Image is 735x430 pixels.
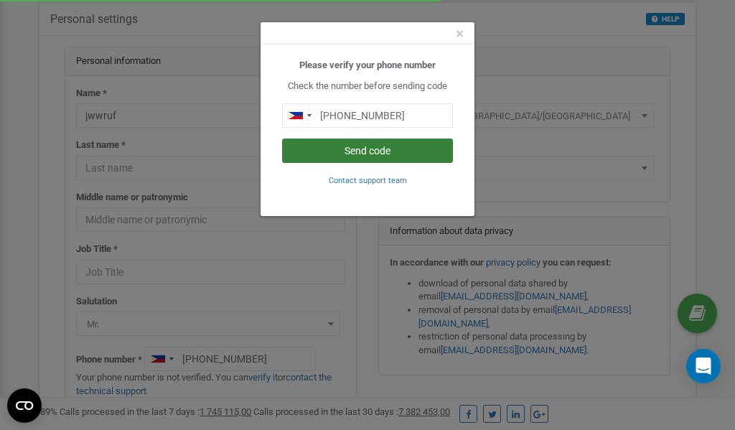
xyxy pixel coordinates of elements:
[282,103,453,128] input: 0905 123 4567
[282,139,453,163] button: Send code
[7,388,42,423] button: Open CMP widget
[299,60,436,70] b: Please verify your phone number
[282,80,453,93] p: Check the number before sending code
[329,174,407,185] a: Contact support team
[456,27,464,42] button: Close
[456,25,464,42] span: ×
[283,104,316,127] div: Telephone country code
[686,349,721,383] div: Open Intercom Messenger
[329,176,407,185] small: Contact support team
